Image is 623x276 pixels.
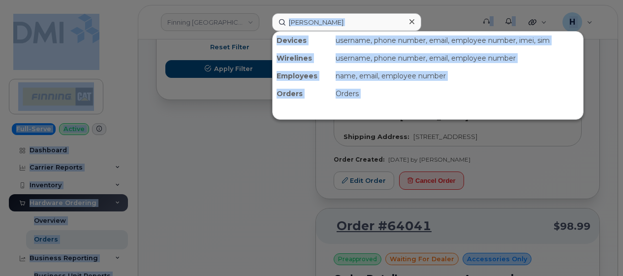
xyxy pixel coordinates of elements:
[332,67,583,85] div: name, email, employee number
[332,85,583,103] div: Orders
[332,49,583,67] div: username, phone number, email, employee number
[273,85,332,103] div: Orders
[273,67,332,85] div: Employees
[332,32,583,49] div: username, phone number, email, employee number, imei, sim
[272,13,421,31] input: Find something...
[273,49,332,67] div: Wirelines
[273,32,332,49] div: Devices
